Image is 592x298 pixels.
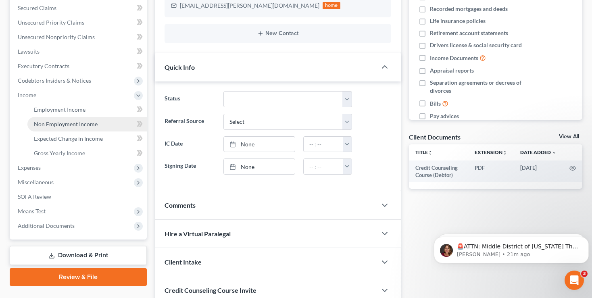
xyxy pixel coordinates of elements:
[559,134,579,140] a: View All
[18,179,54,185] span: Miscellaneous
[18,222,75,229] span: Additional Documents
[430,100,441,108] span: Bills
[18,77,91,84] span: Codebtors Insiders & Notices
[430,54,478,62] span: Income Documents
[224,159,295,174] a: None
[10,268,147,286] a: Review & File
[430,67,474,75] span: Appraisal reports
[224,137,295,152] a: None
[10,246,147,265] a: Download & Print
[18,19,84,26] span: Unsecured Priority Claims
[430,29,508,37] span: Retirement account statements
[34,135,103,142] span: Expected Change in Income
[161,114,219,130] label: Referral Source
[552,150,557,155] i: expand_more
[428,150,433,155] i: unfold_more
[304,137,343,152] input: -- : --
[475,149,507,155] a: Extensionunfold_more
[18,92,36,98] span: Income
[27,146,147,160] a: Gross Yearly Income
[430,112,459,120] span: Pay advices
[18,63,69,69] span: Executory Contracts
[161,136,219,152] label: IC Date
[165,286,256,294] span: Credit Counseling Course Invite
[18,164,41,171] span: Expenses
[34,121,98,127] span: Non Employment Income
[18,48,40,55] span: Lawsuits
[18,193,51,200] span: SOFA Review
[430,41,522,49] span: Drivers license & social security card
[165,230,231,238] span: Hire a Virtual Paralegal
[165,201,196,209] span: Comments
[431,220,592,276] iframe: Intercom notifications message
[11,59,147,73] a: Executory Contracts
[520,149,557,155] a: Date Added expand_more
[502,150,507,155] i: unfold_more
[18,208,46,215] span: Means Test
[18,33,95,40] span: Unsecured Nonpriority Claims
[34,106,85,113] span: Employment Income
[11,15,147,30] a: Unsecured Priority Claims
[165,258,202,266] span: Client Intake
[565,271,584,290] iframe: Intercom live chat
[11,44,147,59] a: Lawsuits
[430,79,532,95] span: Separation agreements or decrees of divorces
[415,149,433,155] a: Titleunfold_more
[430,5,508,13] span: Recorded mortgages and deeds
[468,160,514,183] td: PDF
[323,2,340,9] div: home
[430,17,486,25] span: Life insurance policies
[161,91,219,107] label: Status
[34,150,85,156] span: Gross Yearly Income
[180,2,319,10] div: [EMAIL_ADDRESS][PERSON_NAME][DOMAIN_NAME]
[11,1,147,15] a: Secured Claims
[11,30,147,44] a: Unsecured Nonpriority Claims
[18,4,56,11] span: Secured Claims
[304,159,343,174] input: -- : --
[409,133,461,141] div: Client Documents
[171,30,385,37] button: New Contact
[161,158,219,175] label: Signing Date
[27,102,147,117] a: Employment Income
[409,160,468,183] td: Credit Counseling Course (Debtor)
[11,190,147,204] a: SOFA Review
[581,271,588,277] span: 3
[514,160,563,183] td: [DATE]
[165,63,195,71] span: Quick Info
[27,131,147,146] a: Expected Change in Income
[27,117,147,131] a: Non Employment Income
